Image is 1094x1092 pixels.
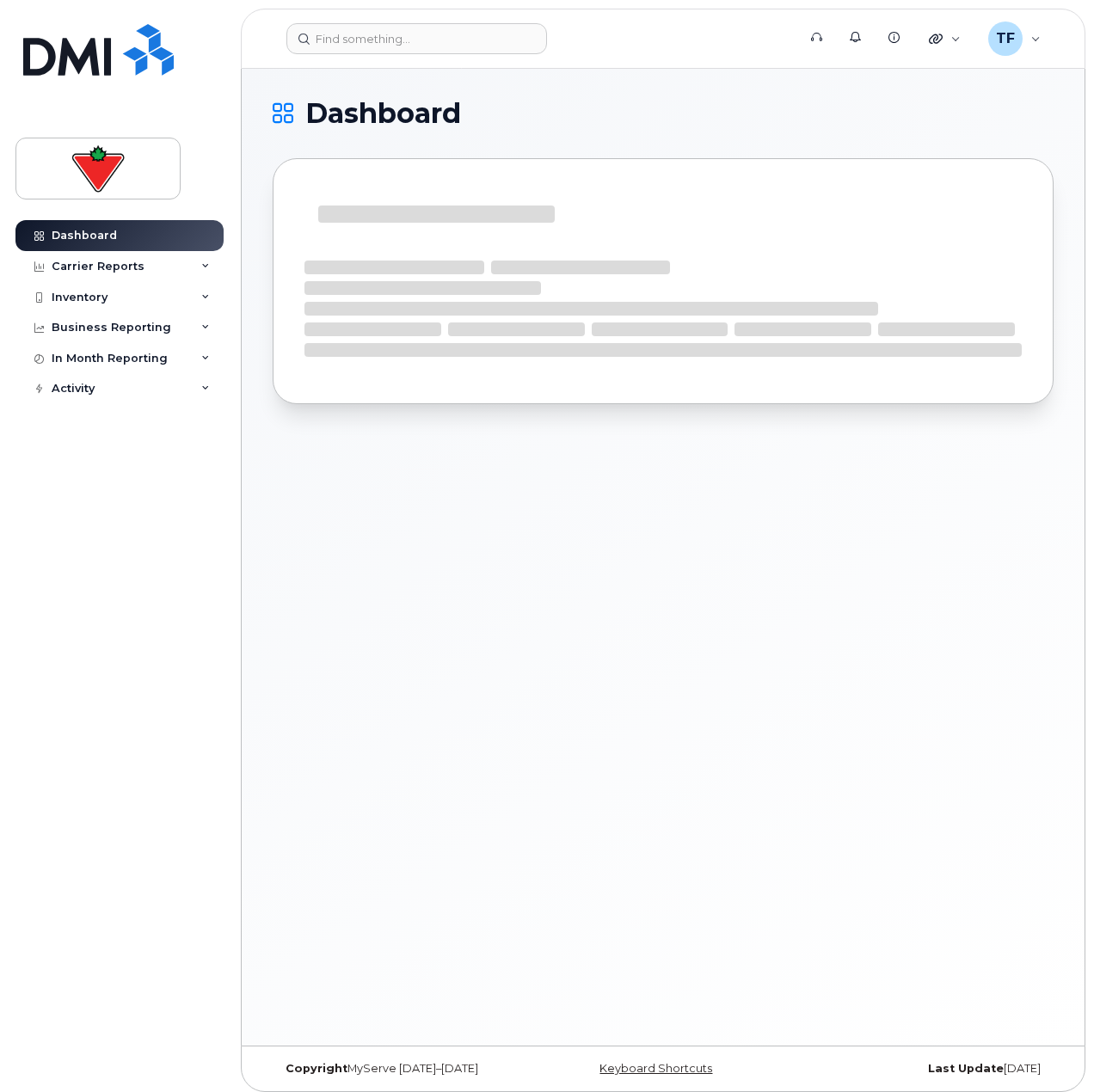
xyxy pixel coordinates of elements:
[928,1062,1004,1075] strong: Last Update
[305,101,461,126] span: Dashboard
[273,1062,533,1076] div: MyServe [DATE]–[DATE]
[286,1062,347,1075] strong: Copyright
[793,1062,1054,1076] div: [DATE]
[599,1062,712,1075] a: Keyboard Shortcuts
